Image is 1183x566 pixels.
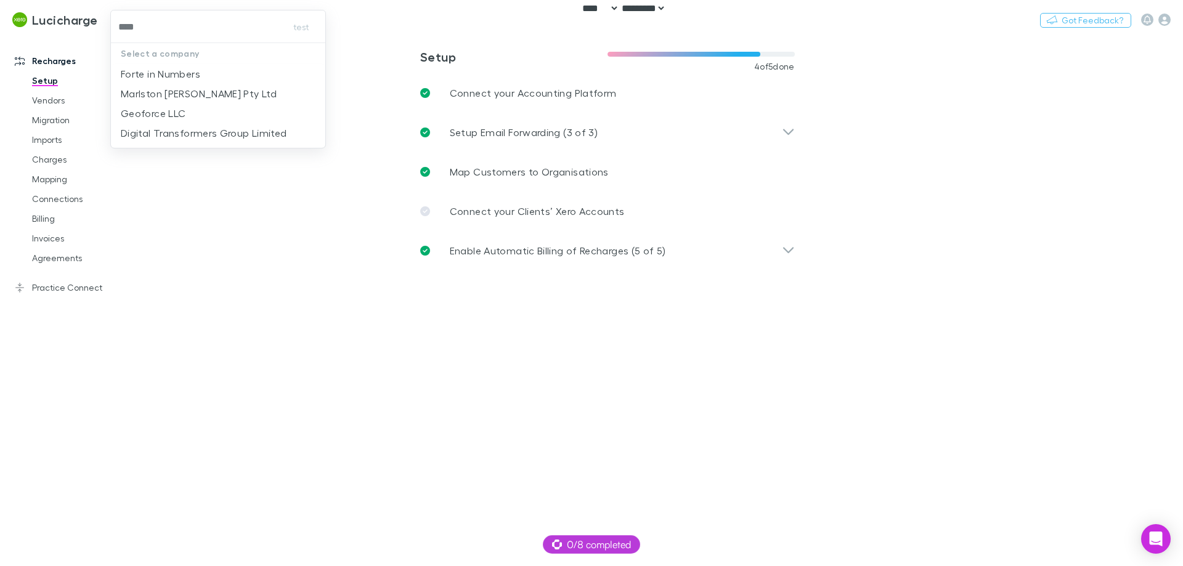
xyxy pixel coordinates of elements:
[281,20,320,34] button: test
[1141,524,1171,554] div: Open Intercom Messenger
[121,106,185,121] p: Geoforce LLC
[121,67,200,81] p: Forte in Numbers
[293,20,309,34] span: test
[121,86,277,101] p: Marlston [PERSON_NAME] Pty Ltd
[111,43,325,64] p: Select a company
[121,126,287,140] p: Digital Transformers Group Limited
